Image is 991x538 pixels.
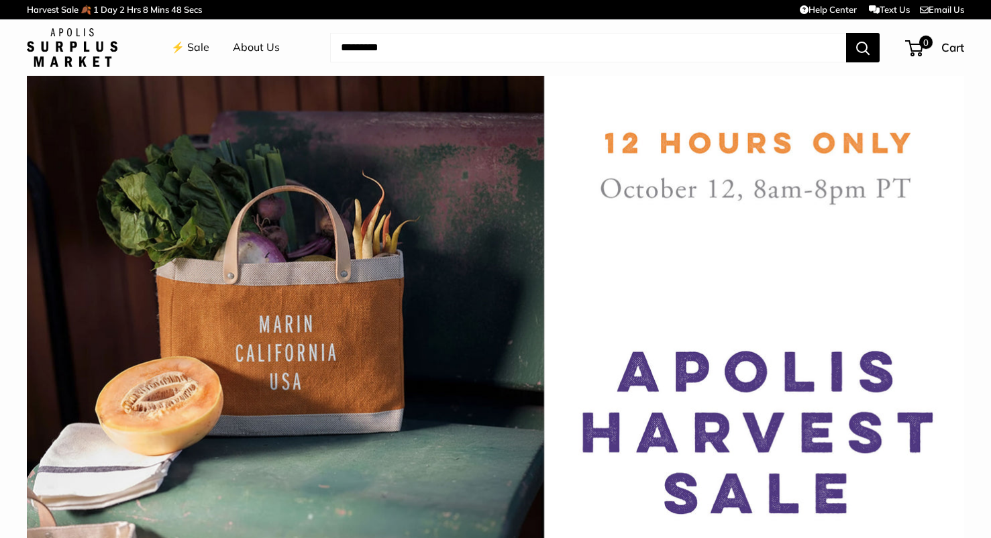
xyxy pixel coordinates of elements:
[27,28,117,67] img: Apolis: Surplus Market
[184,4,202,15] span: Secs
[127,4,141,15] span: Hrs
[233,38,280,58] a: About Us
[143,4,148,15] span: 8
[150,4,169,15] span: Mins
[920,4,964,15] a: Email Us
[330,33,846,62] input: Search...
[846,33,880,62] button: Search
[171,38,209,58] a: ⚡️ Sale
[919,36,933,49] span: 0
[93,4,99,15] span: 1
[941,40,964,54] span: Cart
[906,37,964,58] a: 0 Cart
[119,4,125,15] span: 2
[869,4,910,15] a: Text Us
[101,4,117,15] span: Day
[171,4,182,15] span: 48
[800,4,857,15] a: Help Center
